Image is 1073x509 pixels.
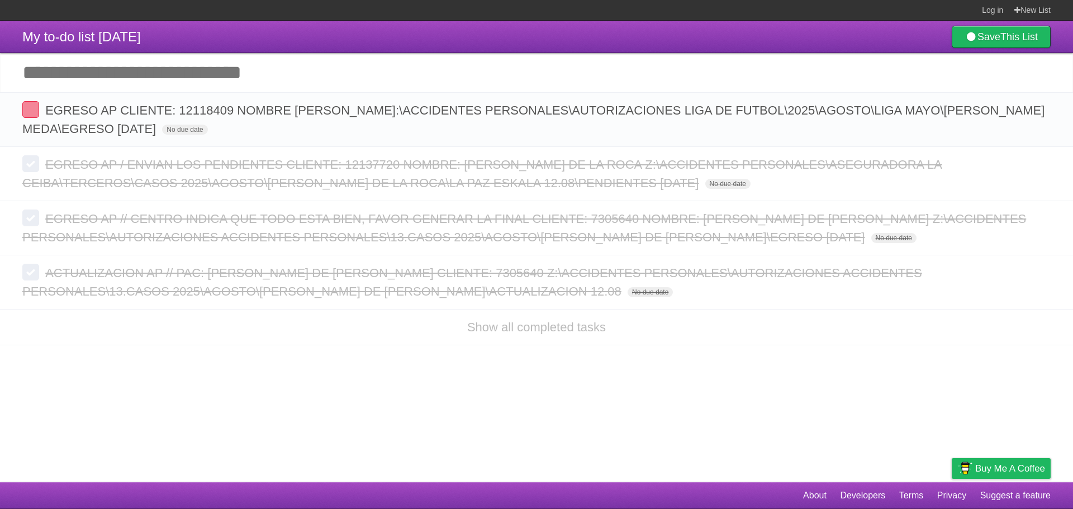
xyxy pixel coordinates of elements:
[22,210,39,226] label: Done
[1000,31,1038,42] b: This List
[952,458,1051,479] a: Buy me a coffee
[705,179,751,189] span: No due date
[22,103,1044,136] span: EGRESO AP CLIENTE: 12118409 NOMBRE [PERSON_NAME]:\ACCIDENTES PERSONALES\AUTORIZACIONES LIGA DE FU...
[628,287,673,297] span: No due date
[22,212,1026,244] span: EGRESO AP // CENTRO INDICA QUE TODO ESTA BIEN, FAVOR GENERAR LA FINAL CLIENTE: 7305640 NOMBRE: [P...
[803,485,827,506] a: About
[22,29,141,44] span: My to-do list [DATE]
[957,459,972,478] img: Buy me a coffee
[975,459,1045,478] span: Buy me a coffee
[980,485,1051,506] a: Suggest a feature
[840,485,885,506] a: Developers
[162,125,207,135] span: No due date
[22,264,39,280] label: Done
[899,485,924,506] a: Terms
[22,155,39,172] label: Done
[467,320,606,334] a: Show all completed tasks
[22,266,922,298] span: ACTUALIZACION AP // PAC: [PERSON_NAME] DE [PERSON_NAME] CLIENTE: 7305640 Z:\ACCIDENTES PERSONALES...
[871,233,917,243] span: No due date
[952,26,1051,48] a: SaveThis List
[22,101,39,118] label: Done
[22,158,942,190] span: EGRESO AP / ENVIAN LOS PENDIENTES CLIENTE: 12137720 NOMBRE: [PERSON_NAME] DE LA ROCA Z:\ACCIDENTE...
[937,485,966,506] a: Privacy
